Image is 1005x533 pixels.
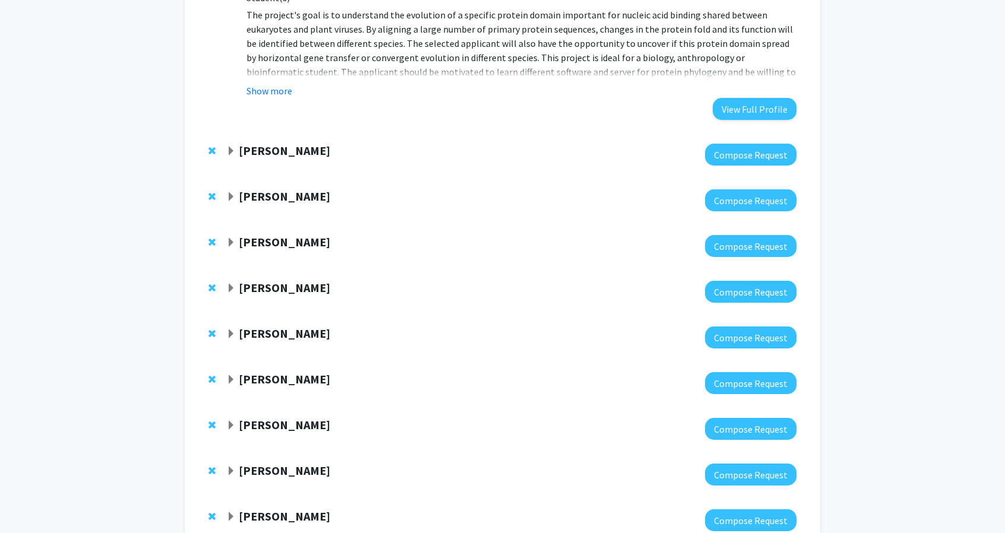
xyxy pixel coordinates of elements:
[705,144,797,166] button: Compose Request to Chrystal Paulos
[705,326,797,348] button: Compose Request to David Weinshenker
[239,326,330,341] strong: [PERSON_NAME]
[705,418,797,440] button: Compose Request to Thomas Kukar
[226,467,236,476] span: Expand Kaveeta Kaw Bookmark
[705,189,797,211] button: Compose Request to Jianhua Xiong
[239,417,330,432] strong: [PERSON_NAME]
[239,280,330,295] strong: [PERSON_NAME]
[208,146,216,156] span: Remove Chrystal Paulos from bookmarks
[239,372,330,386] strong: [PERSON_NAME]
[705,281,797,303] button: Compose Request to Wendy McKimpson
[705,372,797,394] button: Compose Request to Michael Deans
[208,375,216,384] span: Remove Michael Deans from bookmarks
[226,238,236,248] span: Expand Kathryn Oliver Bookmark
[226,329,236,339] span: Expand David Weinshenker Bookmark
[226,512,236,522] span: Expand Brian Robinson Bookmark
[226,421,236,430] span: Expand Thomas Kukar Bookmark
[239,189,330,204] strong: [PERSON_NAME]
[705,464,797,486] button: Compose Request to Kaveeta Kaw
[208,512,216,521] span: Remove Brian Robinson from bookmarks
[239,143,330,158] strong: [PERSON_NAME]
[208,237,216,247] span: Remove Kathryn Oliver from bookmarks
[239,463,330,478] strong: [PERSON_NAME]
[208,283,216,293] span: Remove Wendy McKimpson from bookmarks
[208,329,216,338] span: Remove David Weinshenker from bookmarks
[226,147,236,156] span: Expand Chrystal Paulos Bookmark
[208,466,216,475] span: Remove Kaveeta Kaw from bookmarks
[239,509,330,524] strong: [PERSON_NAME]
[226,375,236,385] span: Expand Michael Deans Bookmark
[226,192,236,202] span: Expand Jianhua Xiong Bookmark
[239,234,330,249] strong: [PERSON_NAME]
[246,84,292,98] button: Show more
[208,420,216,430] span: Remove Thomas Kukar from bookmarks
[208,192,216,201] span: Remove Jianhua Xiong from bookmarks
[226,284,236,293] span: Expand Wendy McKimpson Bookmark
[9,480,50,524] iframe: Chat
[713,98,797,120] button: View Full Profile
[705,235,797,257] button: Compose Request to Kathryn Oliver
[246,8,797,93] p: The project's goal is to understand the evolution of a specific protein domain important for nucl...
[705,509,797,531] button: Compose Request to Brian Robinson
